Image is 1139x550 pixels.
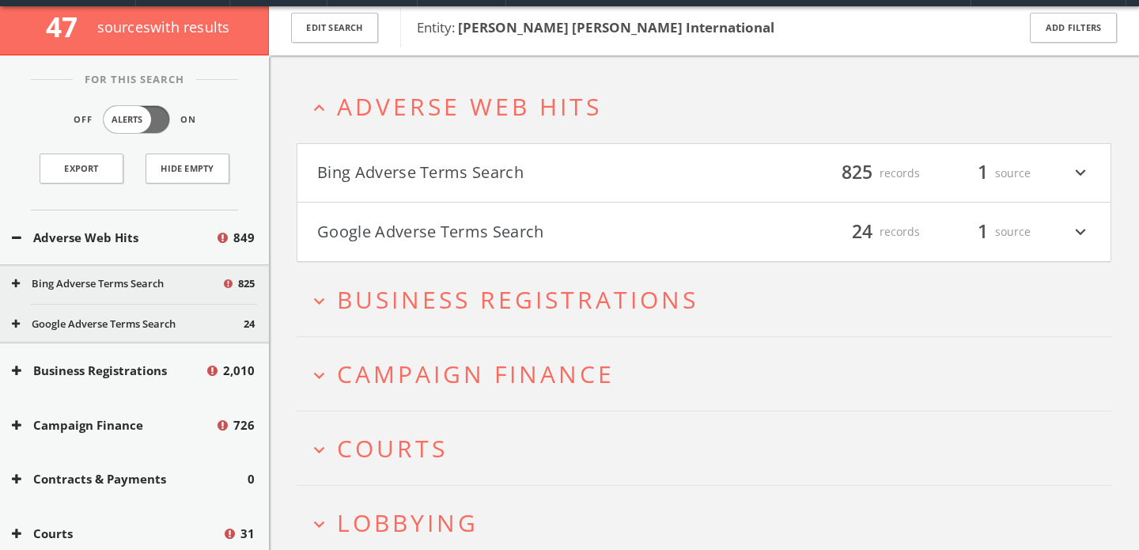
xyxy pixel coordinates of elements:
[12,317,244,332] button: Google Adverse Terms Search
[248,470,255,488] span: 0
[936,218,1031,245] div: source
[46,8,91,45] span: 47
[180,113,196,127] span: On
[845,218,880,245] span: 24
[308,361,1111,387] button: expand_moreCampaign Finance
[825,218,920,245] div: records
[317,160,704,187] button: Bing Adverse Terms Search
[308,514,330,535] i: expand_more
[74,113,93,127] span: Off
[238,276,255,292] span: 825
[337,358,615,390] span: Campaign Finance
[337,506,479,539] span: Lobbying
[12,470,248,488] button: Contracts & Payments
[308,510,1111,536] button: expand_moreLobbying
[244,317,255,332] span: 24
[308,365,330,386] i: expand_more
[936,160,1031,187] div: source
[825,160,920,187] div: records
[308,93,1111,119] button: expand_lessAdverse Web Hits
[317,218,704,245] button: Google Adverse Terms Search
[12,362,205,380] button: Business Registrations
[12,416,215,434] button: Campaign Finance
[1070,218,1091,245] i: expand_more
[240,525,255,543] span: 31
[308,97,330,119] i: expand_less
[337,90,602,123] span: Adverse Web Hits
[971,218,995,245] span: 1
[223,362,255,380] span: 2,010
[12,276,221,292] button: Bing Adverse Terms Search
[12,525,222,543] button: Courts
[97,17,230,36] span: source s with results
[308,439,330,461] i: expand_more
[1030,13,1117,44] button: Add Filters
[308,290,330,312] i: expand_more
[233,229,255,247] span: 849
[337,432,448,465] span: Courts
[458,18,774,36] b: [PERSON_NAME] [PERSON_NAME] International
[308,286,1111,313] button: expand_moreBusiness Registrations
[417,18,774,36] span: Entity:
[337,283,698,316] span: Business Registrations
[12,229,215,247] button: Adverse Web Hits
[971,159,995,187] span: 1
[291,13,378,44] button: Edit Search
[1070,160,1091,187] i: expand_more
[233,416,255,434] span: 726
[73,72,196,88] span: For This Search
[308,435,1111,461] button: expand_moreCourts
[146,154,229,184] button: Hide Empty
[40,154,123,184] a: Export
[834,159,880,187] span: 825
